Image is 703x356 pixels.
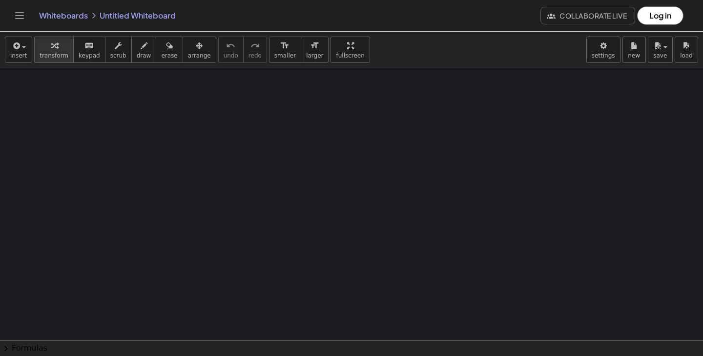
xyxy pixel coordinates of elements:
[331,37,370,63] button: fullscreen
[73,37,105,63] button: keyboardkeypad
[274,52,296,59] span: smaller
[218,37,244,63] button: undoundo
[592,52,615,59] span: settings
[250,40,260,52] i: redo
[226,40,235,52] i: undo
[648,37,673,63] button: save
[5,37,32,63] button: insert
[10,52,27,59] span: insert
[224,52,238,59] span: undo
[301,37,329,63] button: format_sizelarger
[540,7,635,24] button: Collaborate Live
[306,52,323,59] span: larger
[622,37,646,63] button: new
[280,40,289,52] i: format_size
[40,52,68,59] span: transform
[161,52,177,59] span: erase
[248,52,262,59] span: redo
[183,37,216,63] button: arrange
[653,52,667,59] span: save
[105,37,132,63] button: scrub
[84,40,94,52] i: keyboard
[628,52,640,59] span: new
[675,37,698,63] button: load
[680,52,693,59] span: load
[310,40,319,52] i: format_size
[12,8,27,23] button: Toggle navigation
[34,37,74,63] button: transform
[188,52,211,59] span: arrange
[243,37,267,63] button: redoredo
[269,37,301,63] button: format_sizesmaller
[336,52,364,59] span: fullscreen
[131,37,157,63] button: draw
[586,37,620,63] button: settings
[137,52,151,59] span: draw
[39,11,88,20] a: Whiteboards
[110,52,126,59] span: scrub
[156,37,183,63] button: erase
[549,11,627,20] span: Collaborate Live
[637,6,683,25] button: Log in
[79,52,100,59] span: keypad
